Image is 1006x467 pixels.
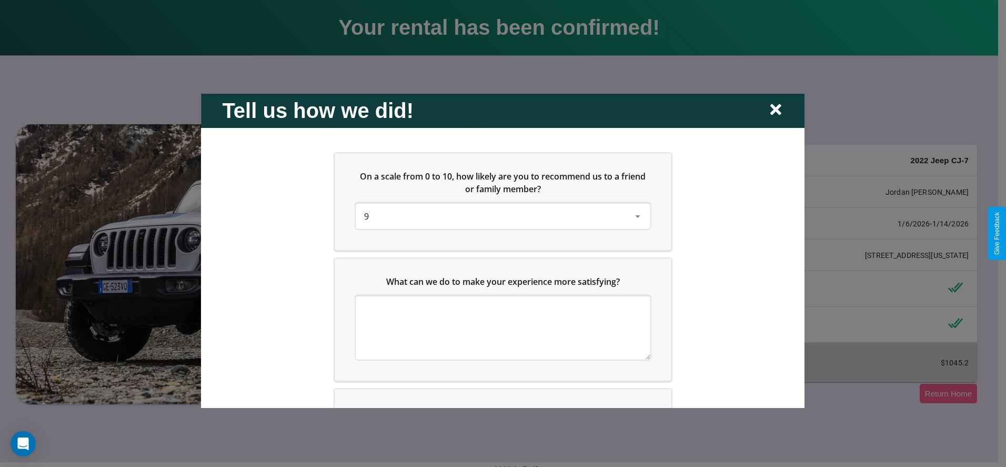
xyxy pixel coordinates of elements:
div: On a scale from 0 to 10, how likely are you to recommend us to a friend or family member? [335,153,671,250]
div: Give Feedback [993,212,1001,255]
div: On a scale from 0 to 10, how likely are you to recommend us to a friend or family member? [356,203,650,228]
span: On a scale from 0 to 10, how likely are you to recommend us to a friend or family member? [360,170,648,194]
h5: On a scale from 0 to 10, how likely are you to recommend us to a friend or family member? [356,170,650,195]
div: Open Intercom Messenger [11,431,36,456]
span: Which of the following features do you value the most in a vehicle? [366,406,633,418]
span: 9 [364,210,369,222]
h2: Tell us how we did! [222,98,414,122]
span: What can we do to make your experience more satisfying? [386,275,620,287]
